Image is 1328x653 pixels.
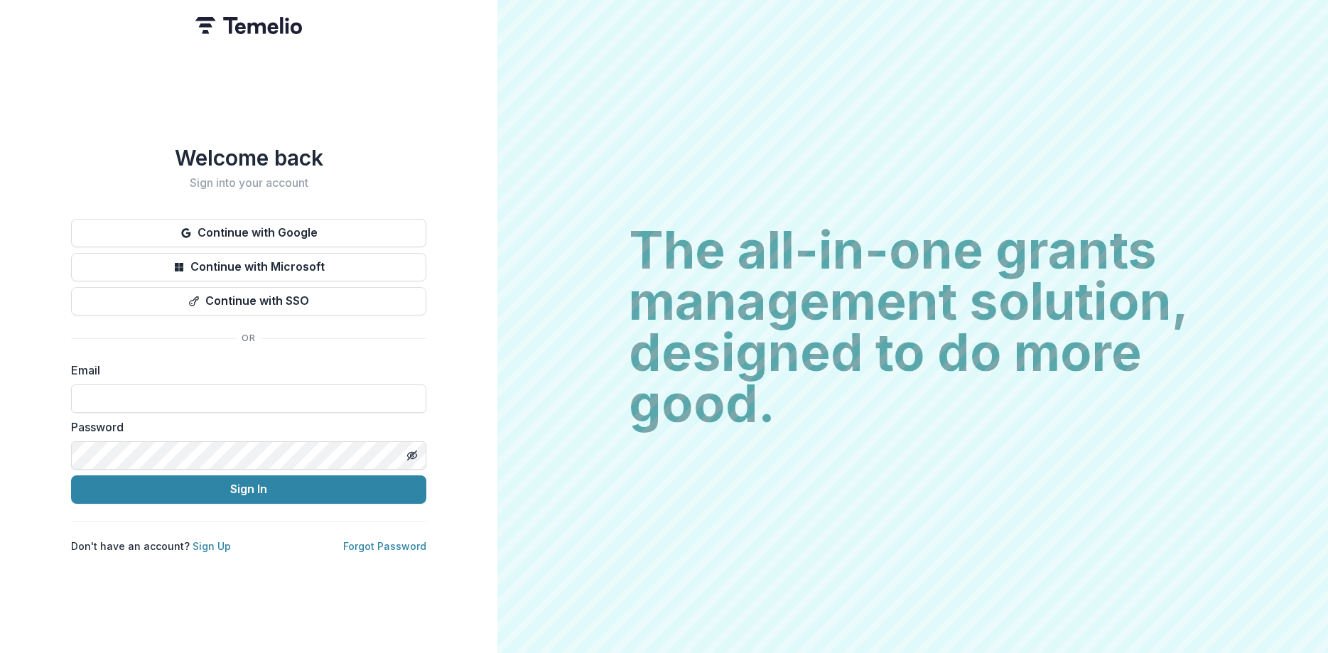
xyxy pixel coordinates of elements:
[343,540,426,552] a: Forgot Password
[193,540,231,552] a: Sign Up
[71,287,426,315] button: Continue with SSO
[71,475,426,504] button: Sign In
[71,176,426,190] h2: Sign into your account
[71,419,418,436] label: Password
[71,539,231,554] p: Don't have an account?
[71,362,418,379] label: Email
[71,253,426,281] button: Continue with Microsoft
[71,145,426,171] h1: Welcome back
[71,219,426,247] button: Continue with Google
[195,17,302,34] img: Temelio
[401,444,423,467] button: Toggle password visibility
